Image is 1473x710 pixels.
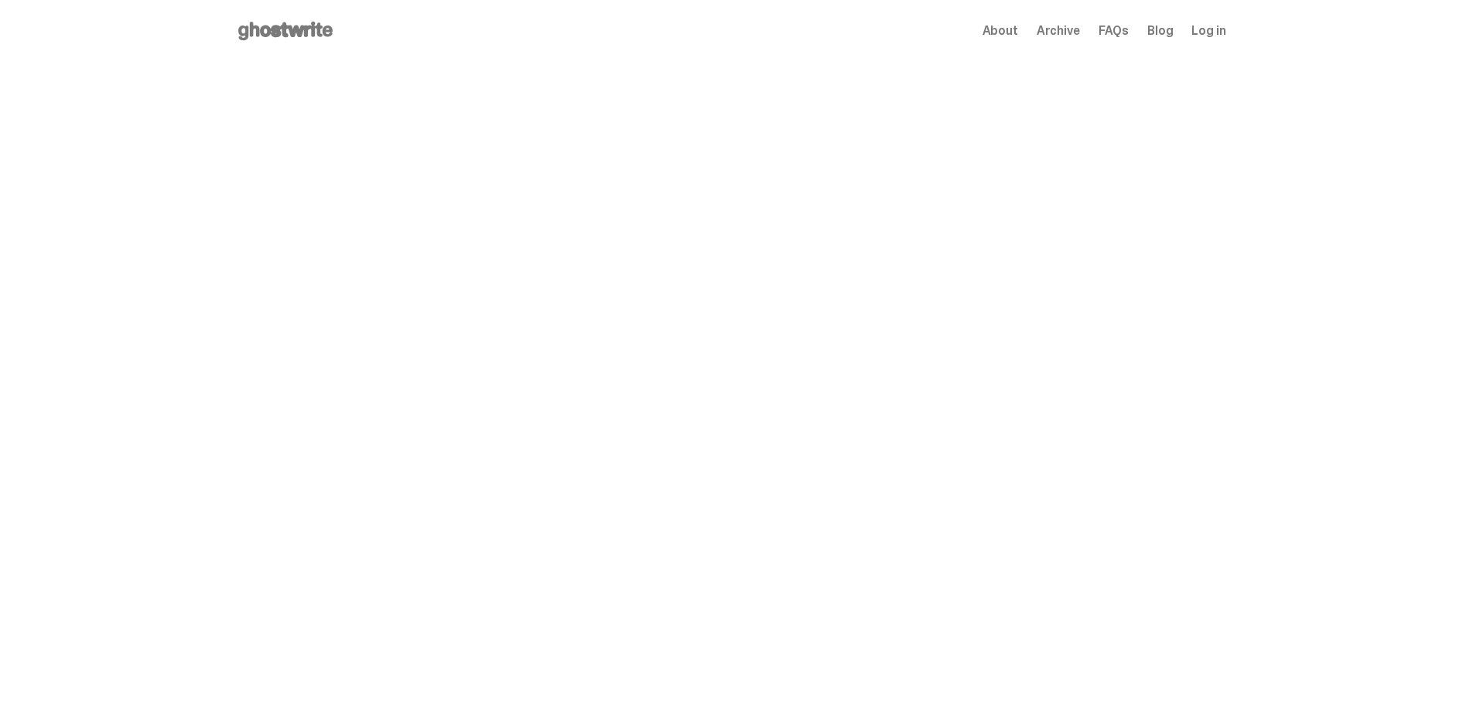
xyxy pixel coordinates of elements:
[1099,25,1129,37] a: FAQs
[1147,25,1173,37] a: Blog
[1037,25,1080,37] a: Archive
[1191,25,1225,37] a: Log in
[983,25,1018,37] a: About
